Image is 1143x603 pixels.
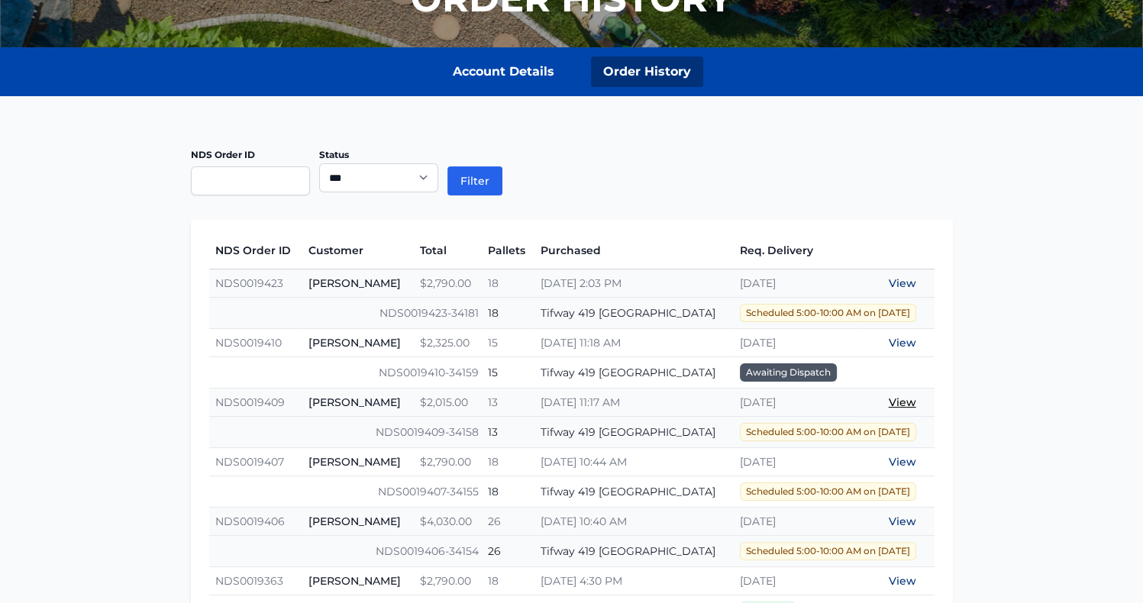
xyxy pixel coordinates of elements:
[302,508,414,536] td: [PERSON_NAME]
[740,304,916,322] span: Scheduled 5:00-10:00 AM on [DATE]
[215,276,283,290] a: NDS0019423
[740,363,837,382] span: Awaiting Dispatch
[734,567,856,595] td: [DATE]
[482,417,534,448] td: 13
[534,567,734,595] td: [DATE] 4:30 PM
[302,232,414,269] th: Customer
[740,482,916,501] span: Scheduled 5:00-10:00 AM on [DATE]
[734,389,856,417] td: [DATE]
[302,329,414,357] td: [PERSON_NAME]
[889,336,916,350] a: View
[591,56,703,87] a: Order History
[734,269,856,298] td: [DATE]
[734,448,856,476] td: [DATE]
[302,567,414,595] td: [PERSON_NAME]
[482,357,534,389] td: 15
[209,417,482,448] td: NDS0019409-34158
[534,389,734,417] td: [DATE] 11:17 AM
[414,567,482,595] td: $2,790.00
[534,536,734,567] td: Tifway 419 [GEOGRAPHIC_DATA]
[534,508,734,536] td: [DATE] 10:40 AM
[534,232,734,269] th: Purchased
[534,329,734,357] td: [DATE] 11:18 AM
[215,395,285,409] a: NDS0019409
[734,329,856,357] td: [DATE]
[441,56,567,87] a: Account Details
[734,232,856,269] th: Req. Delivery
[319,149,349,160] label: Status
[215,455,284,469] a: NDS0019407
[191,149,255,160] label: NDS Order ID
[414,389,482,417] td: $2,015.00
[302,269,414,298] td: [PERSON_NAME]
[534,417,734,448] td: Tifway 419 [GEOGRAPHIC_DATA]
[447,166,502,195] button: Filter
[889,455,916,469] a: View
[534,357,734,389] td: Tifway 419 [GEOGRAPHIC_DATA]
[414,232,482,269] th: Total
[482,448,534,476] td: 18
[414,448,482,476] td: $2,790.00
[734,508,856,536] td: [DATE]
[482,389,534,417] td: 13
[482,508,534,536] td: 26
[209,536,482,567] td: NDS0019406-34154
[534,476,734,508] td: Tifway 419 [GEOGRAPHIC_DATA]
[889,514,916,528] a: View
[482,232,534,269] th: Pallets
[215,574,283,588] a: NDS0019363
[209,232,302,269] th: NDS Order ID
[302,389,414,417] td: [PERSON_NAME]
[209,357,482,389] td: NDS0019410-34159
[209,476,482,508] td: NDS0019407-34155
[534,448,734,476] td: [DATE] 10:44 AM
[302,448,414,476] td: [PERSON_NAME]
[889,395,916,409] a: View
[889,276,916,290] a: View
[414,269,482,298] td: $2,790.00
[482,567,534,595] td: 18
[482,476,534,508] td: 18
[209,298,482,329] td: NDS0019423-34181
[414,508,482,536] td: $4,030.00
[534,269,734,298] td: [DATE] 2:03 PM
[740,542,916,560] span: Scheduled 5:00-10:00 AM on [DATE]
[740,423,916,441] span: Scheduled 5:00-10:00 AM on [DATE]
[482,329,534,357] td: 15
[414,329,482,357] td: $2,325.00
[482,298,534,329] td: 18
[889,574,916,588] a: View
[215,514,285,528] a: NDS0019406
[534,298,734,329] td: Tifway 419 [GEOGRAPHIC_DATA]
[482,269,534,298] td: 18
[482,536,534,567] td: 26
[215,336,282,350] a: NDS0019410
